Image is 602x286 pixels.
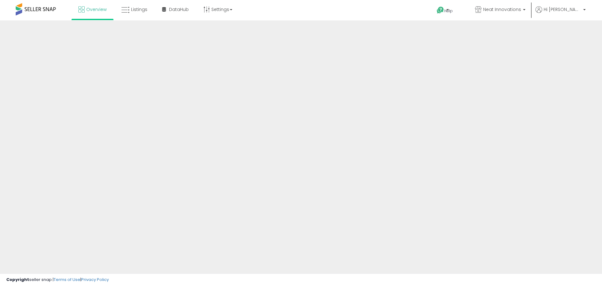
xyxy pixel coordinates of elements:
[169,6,189,13] span: DataHub
[54,277,80,283] a: Terms of Use
[86,6,107,13] span: Overview
[81,277,109,283] a: Privacy Policy
[536,6,586,20] a: Hi [PERSON_NAME]
[6,277,109,283] div: seller snap | |
[436,6,444,14] i: Get Help
[483,6,521,13] span: Neat Innovations
[444,8,453,13] span: Help
[131,6,147,13] span: Listings
[544,6,581,13] span: Hi [PERSON_NAME]
[432,2,465,20] a: Help
[6,277,29,283] strong: Copyright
